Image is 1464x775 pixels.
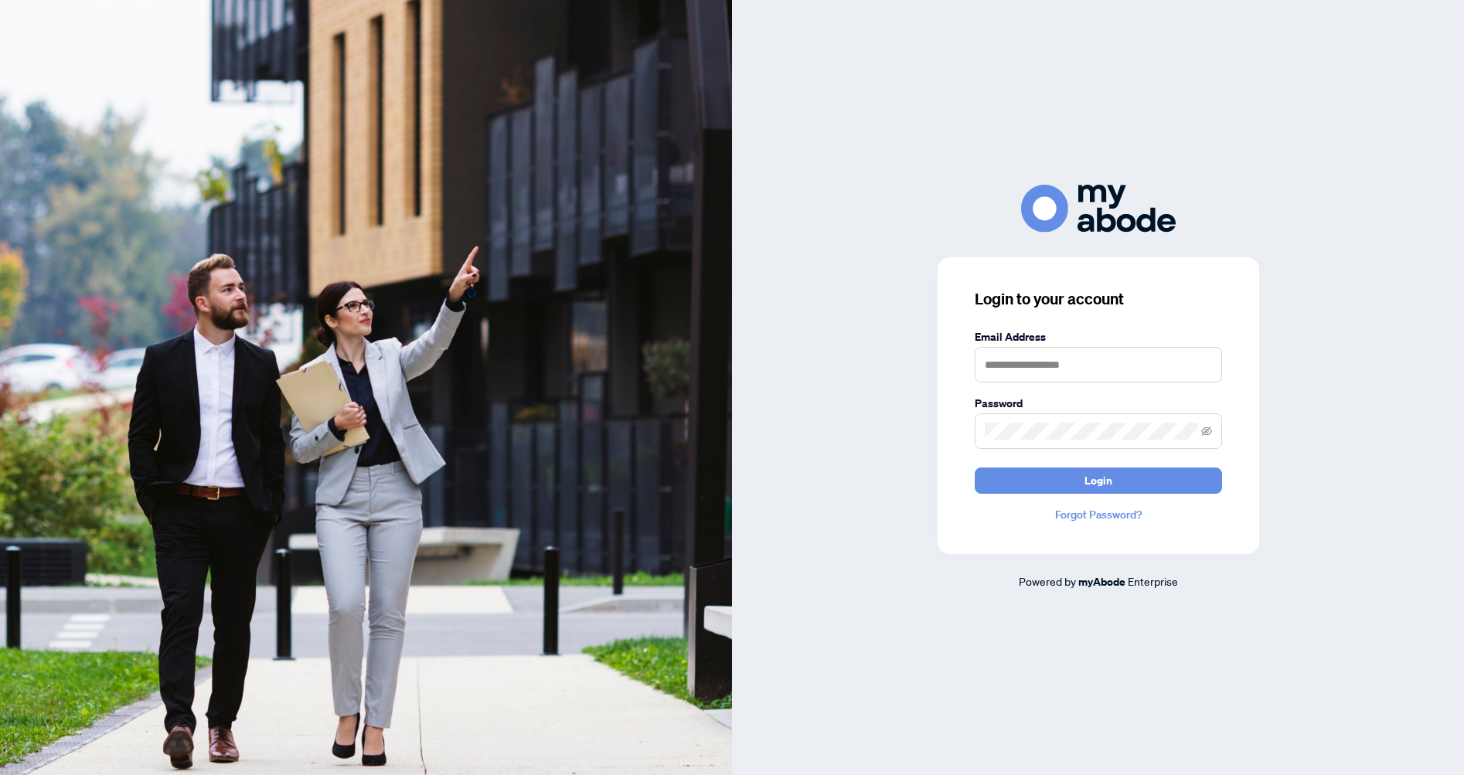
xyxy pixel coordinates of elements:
[975,467,1222,494] button: Login
[1128,574,1178,588] span: Enterprise
[1021,185,1176,232] img: ma-logo
[1019,574,1076,588] span: Powered by
[975,288,1222,310] h3: Login to your account
[1084,468,1112,493] span: Login
[975,506,1222,523] a: Forgot Password?
[1201,426,1212,437] span: eye-invisible
[975,328,1222,345] label: Email Address
[1078,573,1125,590] a: myAbode
[975,395,1222,412] label: Password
